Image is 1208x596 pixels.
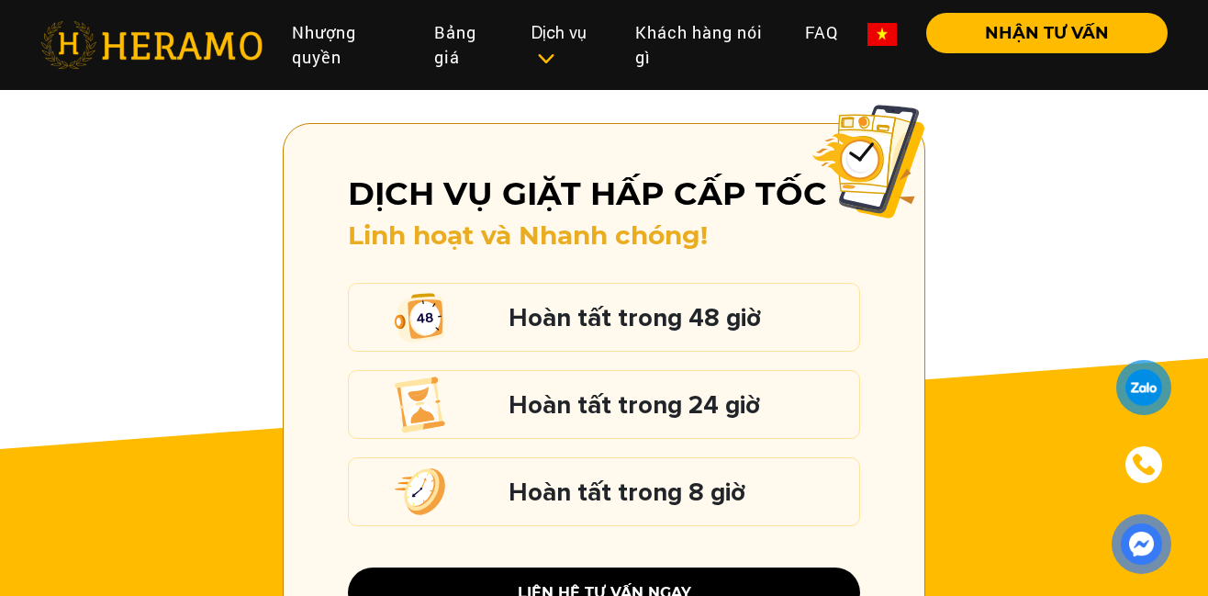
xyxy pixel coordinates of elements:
button: NHẬN TƯ VẤN [926,13,1168,53]
img: heramo-logo.png [40,21,263,69]
a: FAQ [790,13,853,52]
a: Nhượng quyền [277,13,419,77]
img: subToggleIcon [536,50,555,68]
h4: Linh hoạt và Nhanh chóng! [348,220,860,252]
h3: Dịch vụ giặt hấp cấp tốc [348,174,860,213]
a: Bảng giá [419,13,517,77]
a: NHẬN TƯ VẤN [912,25,1168,41]
h5: Hoàn tất trong 48 giờ [509,306,850,330]
img: phone-icon [1134,455,1154,475]
div: Dịch vụ [531,20,606,70]
a: Khách hàng nói gì [621,13,790,77]
img: vn-flag.png [867,23,897,46]
h5: Hoàn tất trong 8 giờ [509,480,850,504]
h5: Hoàn tất trong 24 giờ [509,393,850,417]
a: phone-icon [1119,440,1169,489]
